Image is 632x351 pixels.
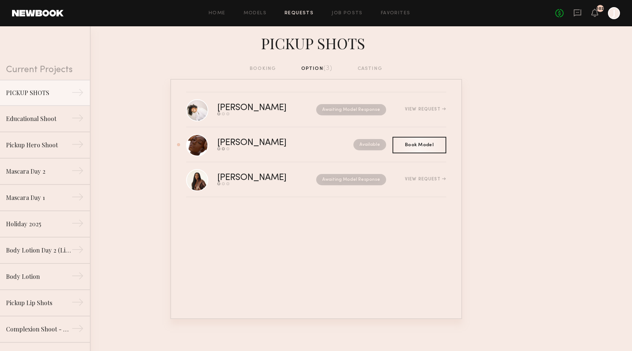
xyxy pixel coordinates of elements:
[71,191,84,206] div: →
[608,7,620,19] a: J
[71,112,84,127] div: →
[71,217,84,232] div: →
[71,296,84,311] div: →
[405,107,446,112] div: View Request
[6,193,71,202] div: Mascara Day 1
[217,104,302,112] div: [PERSON_NAME]
[6,219,71,228] div: Holiday 2025
[186,92,446,127] a: [PERSON_NAME]Awaiting Model ResponseView Request
[6,272,71,281] div: Body Lotion
[217,139,320,147] div: [PERSON_NAME]
[6,246,71,255] div: Body Lotion Day 2 (Lip Macros)
[186,162,446,197] a: [PERSON_NAME]Awaiting Model ResponseView Request
[71,86,84,101] div: →
[71,244,84,259] div: →
[71,165,84,180] div: →
[244,11,267,16] a: Models
[6,141,71,150] div: Pickup Hero Shoot
[6,114,71,123] div: Educational Shoot
[6,167,71,176] div: Mascara Day 2
[353,139,386,150] nb-request-status: Available
[285,11,314,16] a: Requests
[6,298,71,307] div: Pickup Lip Shots
[405,143,433,147] span: Book Model
[217,174,302,182] div: [PERSON_NAME]
[316,174,386,185] nb-request-status: Awaiting Model Response
[71,138,84,153] div: →
[186,127,446,162] a: [PERSON_NAME]Available
[6,325,71,334] div: Complexion Shoot - CC Cream + Concealer
[6,88,71,97] div: PICKUP SHOTS
[381,11,411,16] a: Favorites
[597,7,604,11] div: 102
[71,322,84,337] div: →
[316,104,386,115] nb-request-status: Awaiting Model Response
[71,270,84,285] div: →
[170,32,462,53] div: PICKUP SHOTS
[332,11,363,16] a: Job Posts
[209,11,226,16] a: Home
[405,177,446,182] div: View Request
